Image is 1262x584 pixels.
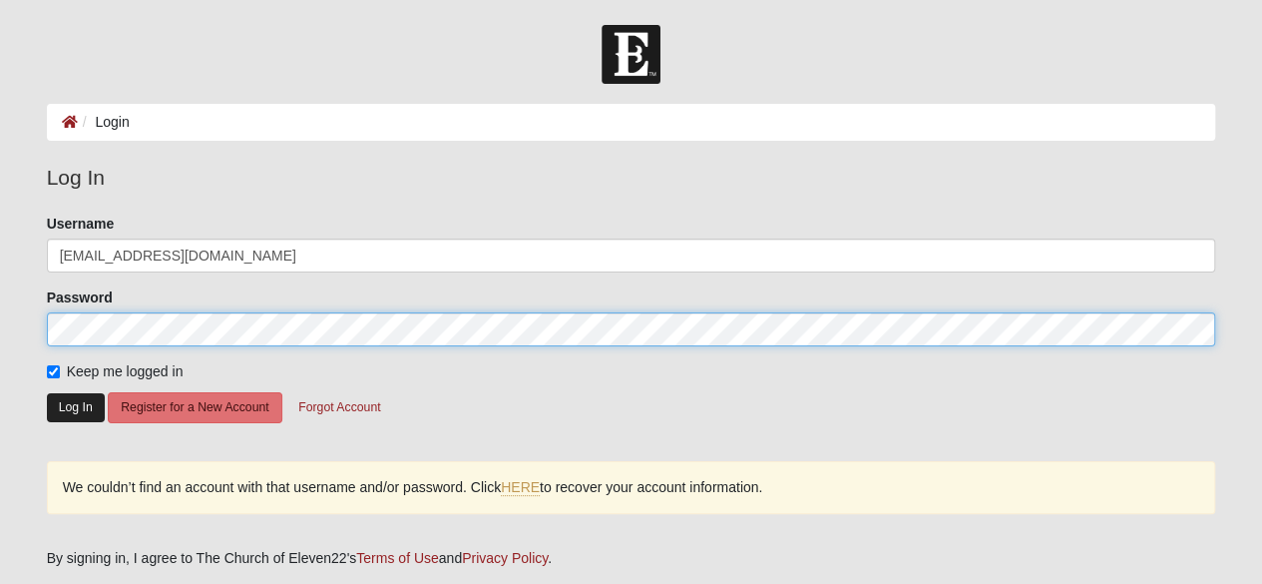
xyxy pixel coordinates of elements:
a: HERE [501,479,540,496]
input: Keep me logged in [47,365,60,378]
button: Log In [47,393,105,422]
li: Login [78,112,130,133]
div: We couldn’t find an account with that username and/or password. Click to recover your account inf... [47,461,1216,514]
label: Password [47,288,113,307]
div: By signing in, I agree to The Church of Eleven22's and . [47,548,1216,569]
label: Username [47,214,115,234]
legend: Log In [47,162,1216,194]
span: Keep me logged in [67,363,184,379]
img: Church of Eleven22 Logo [602,25,660,84]
button: Forgot Account [285,392,393,423]
button: Register for a New Account [108,392,281,423]
a: Privacy Policy [462,550,548,566]
a: Terms of Use [356,550,438,566]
